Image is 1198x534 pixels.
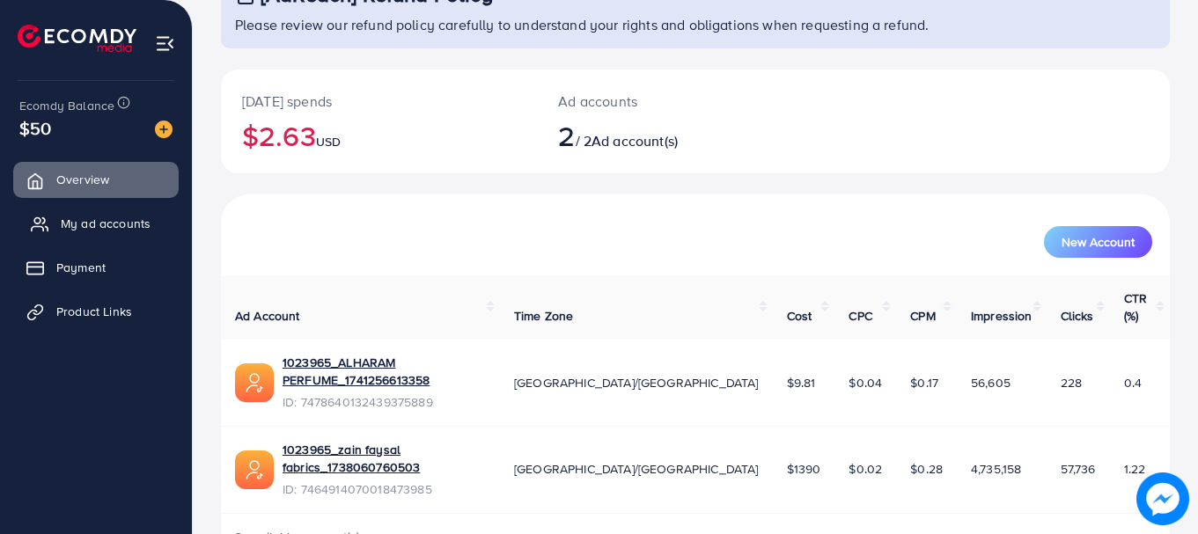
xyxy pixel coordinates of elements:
a: My ad accounts [13,206,179,241]
img: menu [155,33,175,54]
span: My ad accounts [61,215,151,232]
span: $0.04 [849,374,882,391]
a: 1023965_ALHARAM PERFUME_1741256613358 [283,354,486,390]
span: Ecomdy Balance [19,97,114,114]
span: $0.28 [910,460,943,478]
span: Ad Account [235,307,300,325]
span: $0.17 [910,374,938,391]
a: Overview [13,162,179,197]
p: Ad accounts [558,91,753,112]
span: [GEOGRAPHIC_DATA]/[GEOGRAPHIC_DATA] [514,460,759,478]
span: 2 [558,115,575,156]
span: Payment [56,259,106,276]
span: ID: 7478640132439375889 [283,393,486,411]
span: Cost [787,307,812,325]
span: $50 [19,115,51,141]
img: ic-ads-acc.e4c84228.svg [235,363,274,402]
span: $0.02 [849,460,882,478]
span: 228 [1061,374,1082,391]
span: CPC [849,307,871,325]
img: ic-ads-acc.e4c84228.svg [235,450,274,489]
span: Time Zone [514,307,573,325]
span: Overview [56,171,109,188]
a: 1023965_zain faysal fabrics_1738060760503 [283,441,486,477]
a: Product Links [13,294,179,329]
img: image [155,121,173,138]
span: 0.4 [1124,374,1142,391]
button: New Account [1044,226,1152,258]
a: Payment [13,250,179,285]
h2: $2.63 [242,119,516,152]
span: 56,605 [971,374,1011,391]
span: $1390 [787,460,821,478]
p: [DATE] spends [242,91,516,112]
span: $9.81 [787,374,816,391]
span: Clicks [1061,307,1094,325]
img: image [1136,472,1189,525]
h2: / 2 [558,119,753,152]
span: USD [316,133,341,150]
p: Please review our refund policy carefully to understand your rights and obligations when requesti... [235,14,1159,35]
span: CTR (%) [1124,289,1147,325]
span: Impression [971,307,1033,325]
span: [GEOGRAPHIC_DATA]/[GEOGRAPHIC_DATA] [514,374,759,391]
span: 4,735,158 [971,460,1021,478]
span: CPM [910,307,935,325]
span: New Account [1062,236,1135,248]
span: ID: 7464914070018473985 [283,480,486,498]
span: Product Links [56,303,132,320]
span: Ad account(s) [592,131,678,150]
span: 1.22 [1124,460,1146,478]
span: 57,736 [1061,460,1096,478]
img: logo [18,25,136,52]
